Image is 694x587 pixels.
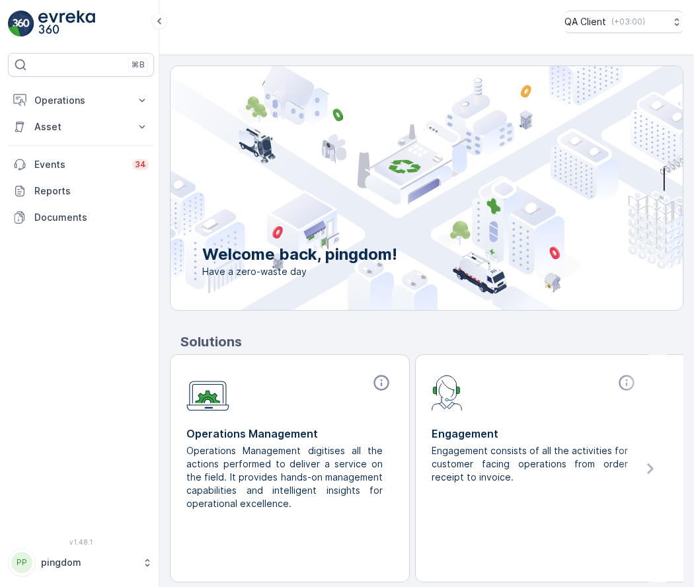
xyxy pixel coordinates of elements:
img: module-icon [432,373,463,411]
p: Operations Management [186,426,393,442]
p: Solutions [180,332,683,352]
p: Documents [34,211,149,224]
span: v 1.48.1 [8,538,154,546]
img: logo [8,11,34,37]
p: ( +03:00 ) [611,17,645,27]
button: Operations [8,87,154,114]
a: Reports [8,178,154,204]
button: PPpingdom [8,549,154,576]
p: Engagement consists of all the activities for customer facing operations from order receipt to in... [432,444,628,484]
p: Operations Management digitises all the actions performed to deliver a service on the field. It p... [186,444,383,510]
p: Welcome back, pingdom! [202,244,397,265]
p: Events [34,158,124,171]
button: QA Client(+03:00) [564,11,683,33]
p: ⌘B [132,59,145,70]
p: Engagement [432,426,638,442]
img: logo_light-DOdMpM7g.png [38,11,95,37]
div: PP [11,552,32,573]
p: pingdom [41,556,135,569]
p: Asset [34,120,128,134]
img: city illustration [111,66,683,310]
button: Asset [8,114,154,140]
a: Documents [8,204,154,231]
p: QA Client [564,15,606,28]
p: Reports [34,184,149,198]
span: Have a zero-waste day [202,265,397,278]
a: Events34 [8,151,154,178]
img: module-icon [186,373,229,411]
p: 34 [135,159,146,170]
p: Operations [34,94,128,107]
